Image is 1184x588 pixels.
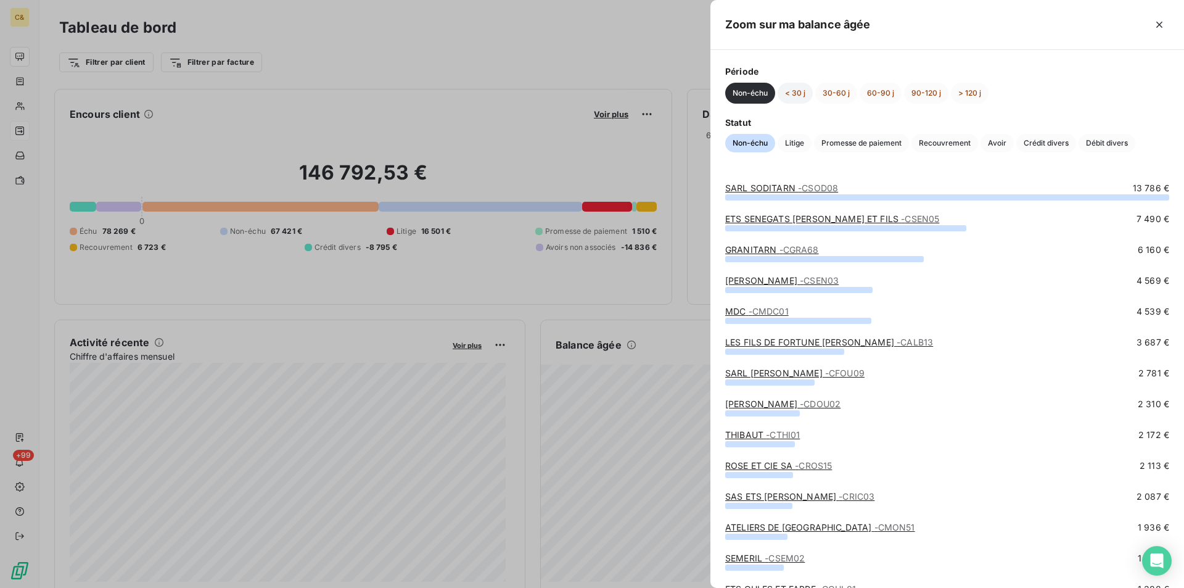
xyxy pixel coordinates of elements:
[1142,546,1172,576] div: Open Intercom Messenger
[1137,275,1169,287] span: 4 569 €
[1138,552,1169,565] span: 1 824 €
[1140,460,1169,472] span: 2 113 €
[725,553,805,563] a: SEMERIL
[725,244,819,255] a: GRANITARN
[800,275,839,286] span: - CSEN03
[725,368,865,378] a: SARL [PERSON_NAME]
[860,83,902,104] button: 60-90 j
[1138,429,1169,441] span: 2 172 €
[980,134,1014,152] button: Avoir
[725,306,789,317] a: MDC
[725,460,832,471] a: ROSE ET CIE SA
[765,553,805,563] span: - CSEM02
[725,337,933,347] a: LES FILS DE FORTUNE [PERSON_NAME]
[1137,491,1169,503] span: 2 087 €
[725,116,1169,129] span: Statut
[779,244,819,255] span: - CGRA68
[1016,134,1076,152] button: Crédit divers
[725,134,775,152] button: Non-échu
[725,491,874,502] a: SAS ETS [PERSON_NAME]
[897,337,933,347] span: - CALB13
[1137,336,1169,349] span: 3 687 €
[725,65,1169,78] span: Période
[1079,134,1135,152] button: Débit divers
[1137,305,1169,318] span: 4 539 €
[778,134,812,152] button: Litige
[1138,521,1169,534] span: 1 936 €
[778,83,813,104] button: < 30 j
[1138,398,1169,410] span: 2 310 €
[725,16,871,33] h5: Zoom sur ma balance âgée
[1138,244,1169,256] span: 6 160 €
[795,460,832,471] span: - CROS15
[725,275,839,286] a: [PERSON_NAME]
[725,429,800,440] a: THIBAUT
[839,491,874,502] span: - CRIC03
[1133,182,1169,194] span: 13 786 €
[798,183,838,193] span: - CSOD08
[911,134,978,152] button: Recouvrement
[874,522,915,532] span: - CMON51
[951,83,989,104] button: > 120 j
[766,429,800,440] span: - CTHI01
[725,183,838,193] a: SARL SODITARN
[814,134,909,152] button: Promesse de paiement
[904,83,948,104] button: 90-120 j
[800,399,841,409] span: - CDOU02
[815,83,857,104] button: 30-60 j
[901,213,939,224] span: - CSEN05
[725,399,841,409] a: [PERSON_NAME]
[725,213,939,224] a: ETS SENEGATS [PERSON_NAME] ET FILS
[725,522,915,532] a: ATELIERS DE [GEOGRAPHIC_DATA]
[725,83,775,104] button: Non-échu
[1138,367,1169,379] span: 2 781 €
[749,306,789,317] span: - CMDC01
[1137,213,1169,225] span: 7 490 €
[825,368,865,378] span: - CFOU09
